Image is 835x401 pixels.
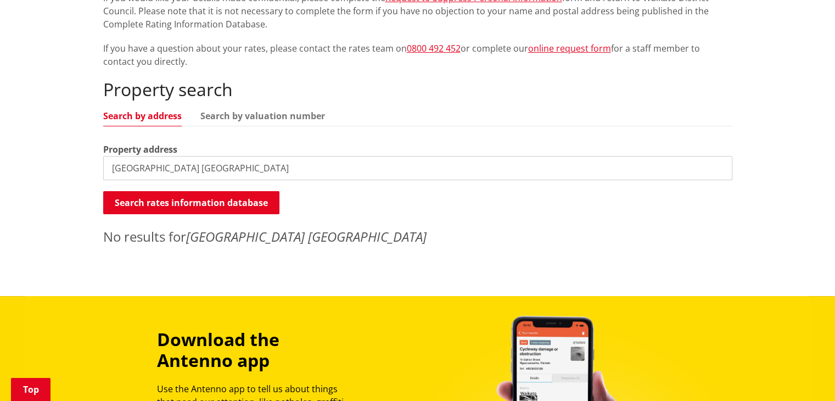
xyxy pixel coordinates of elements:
[407,42,461,54] a: 0800 492 452
[528,42,611,54] a: online request form
[11,378,51,401] a: Top
[784,355,824,394] iframe: Messenger Launcher
[186,227,427,246] em: [GEOGRAPHIC_DATA] [GEOGRAPHIC_DATA]
[103,143,177,156] label: Property address
[103,156,732,180] input: e.g. Duke Street NGARUAWAHIA
[157,329,356,371] h3: Download the Antenno app
[103,42,732,68] p: If you have a question about your rates, please contact the rates team on or complete our for a s...
[103,79,732,100] h2: Property search
[103,191,279,214] button: Search rates information database
[200,112,325,120] a: Search by valuation number
[103,227,732,247] p: No results for
[103,112,182,120] a: Search by address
